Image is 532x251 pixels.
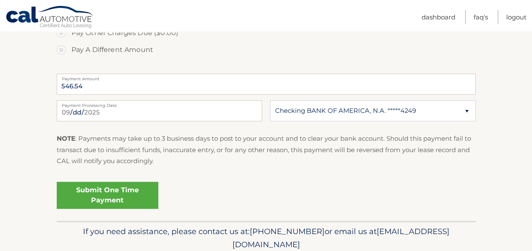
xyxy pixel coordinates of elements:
strong: NOTE [57,134,75,142]
a: FAQ's [474,10,488,24]
p: : Payments may take up to 3 business days to post to your account and to clear your bank account.... [57,133,476,166]
a: Submit One Time Payment [57,182,158,209]
label: Payment Amount [57,74,476,80]
a: Logout [506,10,526,24]
label: Payment Processing Date [57,100,262,107]
input: Payment Amount [57,74,476,95]
span: [PHONE_NUMBER] [250,226,325,236]
input: Payment Date [57,100,262,121]
label: Pay Other Charges Due ($0.00) [57,25,476,41]
label: Pay A Different Amount [57,41,476,58]
a: Dashboard [422,10,455,24]
a: Cal Automotive [6,5,94,30]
